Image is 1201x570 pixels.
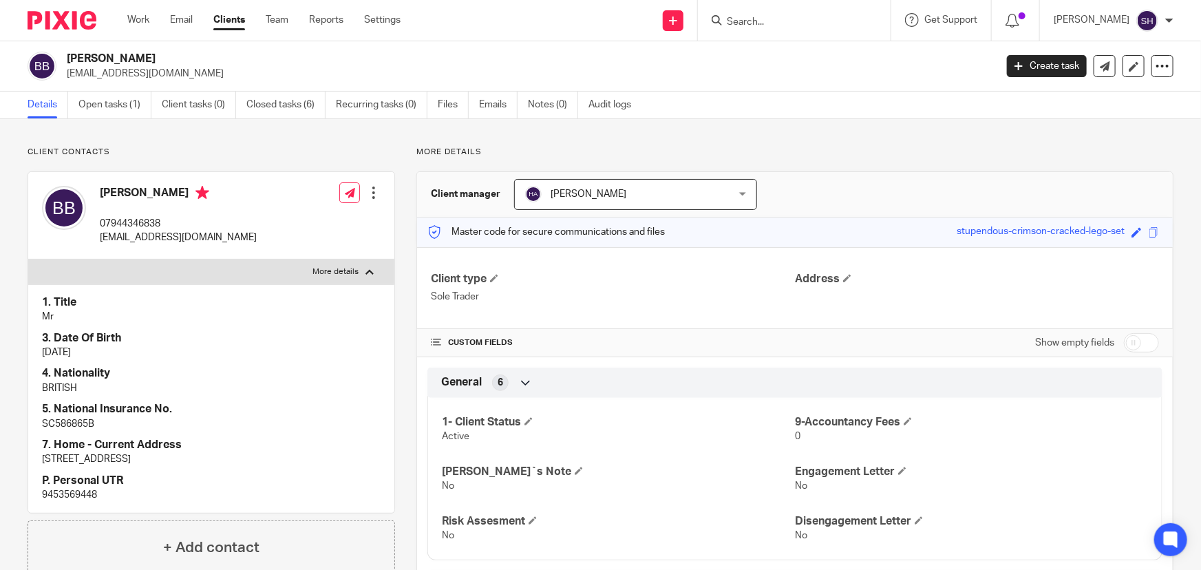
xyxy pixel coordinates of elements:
label: Show empty fields [1035,336,1114,350]
h4: CUSTOM FIELDS [431,337,795,348]
p: Master code for secure communications and files [427,225,665,239]
a: Emails [479,92,518,118]
h4: Address [795,272,1159,286]
h4: 1. Title [42,295,381,310]
a: Work [127,13,149,27]
span: General [441,375,482,390]
span: 0 [795,432,800,441]
div: stupendous-crimson-cracked-lego-set [957,224,1125,240]
p: 9453569448 [42,488,381,502]
span: Active [442,432,469,441]
h4: Disengagement Letter [795,514,1148,529]
p: More details [312,266,359,277]
p: BRITISH [42,381,381,395]
a: Team [266,13,288,27]
a: Recurring tasks (0) [336,92,427,118]
a: Audit logs [588,92,641,118]
h4: [PERSON_NAME]`s Note [442,465,795,479]
i: Primary [195,186,209,200]
a: Email [170,13,193,27]
span: No [442,531,454,540]
p: [PERSON_NAME] [1054,13,1129,27]
span: [PERSON_NAME] [551,189,626,199]
a: Closed tasks (6) [246,92,326,118]
a: Reports [309,13,343,27]
h3: Client manager [431,187,500,201]
img: svg%3E [42,186,86,230]
a: Notes (0) [528,92,578,118]
h4: 3. Date Of Birth [42,331,381,346]
h4: 5. National Insurance No. [42,402,381,416]
a: Open tasks (1) [78,92,151,118]
a: Files [438,92,469,118]
h4: P. Personal UTR [42,474,381,488]
span: No [442,481,454,491]
h4: 9-Accountancy Fees [795,415,1148,430]
p: [DATE] [42,346,381,359]
h4: 4. Nationality [42,366,381,381]
h4: 1- Client Status [442,415,795,430]
p: Mr [42,310,381,324]
p: More details [416,147,1173,158]
h4: 7. Home - Current Address [42,438,381,452]
a: Details [28,92,68,118]
p: [EMAIL_ADDRESS][DOMAIN_NAME] [100,231,257,244]
a: Settings [364,13,401,27]
img: svg%3E [525,186,542,202]
span: Get Support [924,15,977,25]
input: Search [725,17,849,29]
p: Client contacts [28,147,395,158]
a: Client tasks (0) [162,92,236,118]
p: Sole Trader [431,290,795,304]
span: No [795,481,807,491]
p: SC586865B [42,417,381,431]
a: Clients [213,13,245,27]
img: svg%3E [28,52,56,81]
h4: Risk Assesment [442,514,795,529]
h4: Client type [431,272,795,286]
h4: Engagement Letter [795,465,1148,479]
p: [STREET_ADDRESS] [42,452,381,466]
h2: [PERSON_NAME] [67,52,803,66]
img: svg%3E [1136,10,1158,32]
h4: + Add contact [163,537,259,558]
img: Pixie [28,11,96,30]
a: Create task [1007,55,1087,77]
span: 6 [498,376,503,390]
p: 07944346838 [100,217,257,231]
span: No [795,531,807,540]
p: [EMAIL_ADDRESS][DOMAIN_NAME] [67,67,986,81]
h4: [PERSON_NAME] [100,186,257,203]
